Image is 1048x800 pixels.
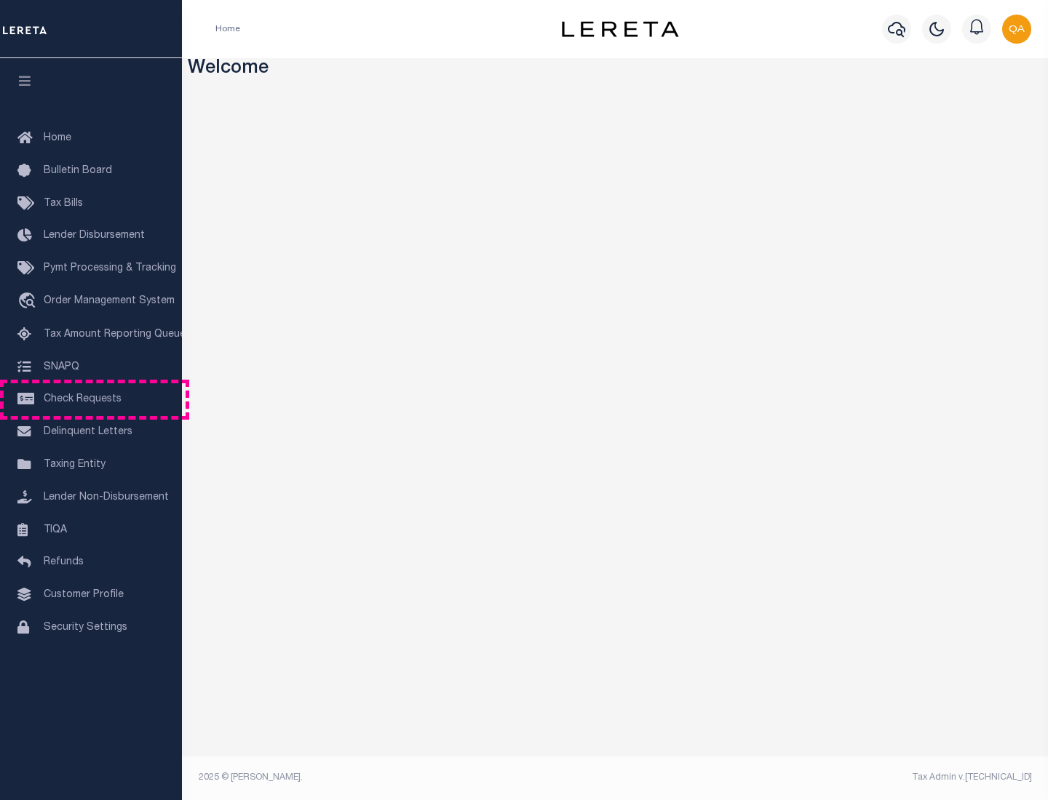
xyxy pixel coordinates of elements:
[44,460,106,470] span: Taxing Entity
[44,557,84,567] span: Refunds
[44,590,124,600] span: Customer Profile
[188,771,616,784] div: 2025 © [PERSON_NAME].
[44,492,169,503] span: Lender Non-Disbursement
[44,166,112,176] span: Bulletin Board
[562,21,678,37] img: logo-dark.svg
[44,427,132,437] span: Delinquent Letters
[1002,15,1031,44] img: svg+xml;base64,PHN2ZyB4bWxucz0iaHR0cDovL3d3dy53My5vcmcvMjAwMC9zdmciIHBvaW50ZXItZXZlbnRzPSJub25lIi...
[44,623,127,633] span: Security Settings
[626,771,1032,784] div: Tax Admin v.[TECHNICAL_ID]
[44,133,71,143] span: Home
[188,58,1043,81] h3: Welcome
[44,524,67,535] span: TIQA
[17,292,41,311] i: travel_explore
[215,23,240,36] li: Home
[44,296,175,306] span: Order Management System
[44,231,145,241] span: Lender Disbursement
[44,394,122,404] span: Check Requests
[44,263,176,273] span: Pymt Processing & Tracking
[44,361,79,372] span: SNAPQ
[44,199,83,209] span: Tax Bills
[44,329,186,340] span: Tax Amount Reporting Queue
